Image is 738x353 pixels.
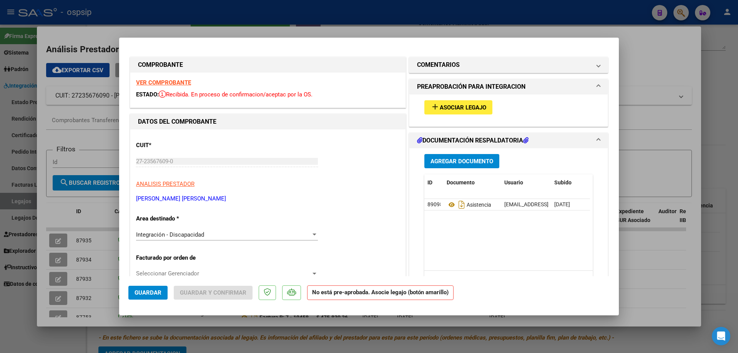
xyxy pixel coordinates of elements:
datatable-header-cell: Documento [444,174,501,191]
datatable-header-cell: Acción [590,174,628,191]
div: DOCUMENTACIÓN RESPALDATORIA [409,148,608,308]
datatable-header-cell: ID [424,174,444,191]
span: ID [427,179,432,186]
span: Subido [554,179,572,186]
span: Documento [447,179,475,186]
span: [DATE] [554,201,570,207]
span: Seleccionar Gerenciador [136,270,311,277]
span: [EMAIL_ADDRESS][DOMAIN_NAME] - MOEBIUS - [504,201,619,207]
span: ESTADO: [136,91,159,98]
datatable-header-cell: Usuario [501,174,551,191]
div: 1 total [424,271,593,290]
span: Asociar Legajo [440,104,486,111]
span: ANALISIS PRESTADOR [136,181,194,187]
div: Open Intercom Messenger [712,327,730,345]
h1: PREAPROBACIÓN PARA INTEGRACION [417,82,525,91]
datatable-header-cell: Subido [551,174,590,191]
h1: DOCUMENTACIÓN RESPALDATORIA [417,136,529,145]
mat-expansion-panel-header: DOCUMENTACIÓN RESPALDATORIA [409,133,608,148]
span: 89098 [427,201,443,207]
span: Guardar [135,289,161,296]
span: Agregar Documento [430,158,493,165]
mat-expansion-panel-header: COMENTARIOS [409,57,608,73]
div: PREAPROBACIÓN PARA INTEGRACION [409,94,608,126]
strong: DATOS DEL COMPROBANTE [138,118,216,125]
p: Facturado por orden de [136,254,215,262]
button: Asociar Legajo [424,100,492,114]
span: Usuario [504,179,523,186]
button: Guardar [128,286,168,300]
mat-expansion-panel-header: PREAPROBACIÓN PARA INTEGRACION [409,79,608,94]
a: VER COMPROBANTE [136,79,191,86]
span: Guardar y Confirmar [180,289,246,296]
button: Agregar Documento [424,154,499,168]
h1: COMENTARIOS [417,60,460,70]
strong: COMPROBANTE [138,61,183,68]
p: Area destinado * [136,214,215,223]
span: Recibida. En proceso de confirmacion/aceptac por la OS. [159,91,312,98]
span: Asistencia [447,202,491,208]
i: Descargar documento [457,199,467,211]
strong: No está pre-aprobada. Asocie legajo (botón amarillo) [307,285,454,300]
button: Guardar y Confirmar [174,286,253,300]
p: CUIT [136,141,215,150]
p: [PERSON_NAME] [PERSON_NAME] [136,194,400,203]
span: Integración - Discapacidad [136,231,204,238]
mat-icon: add [430,102,440,111]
